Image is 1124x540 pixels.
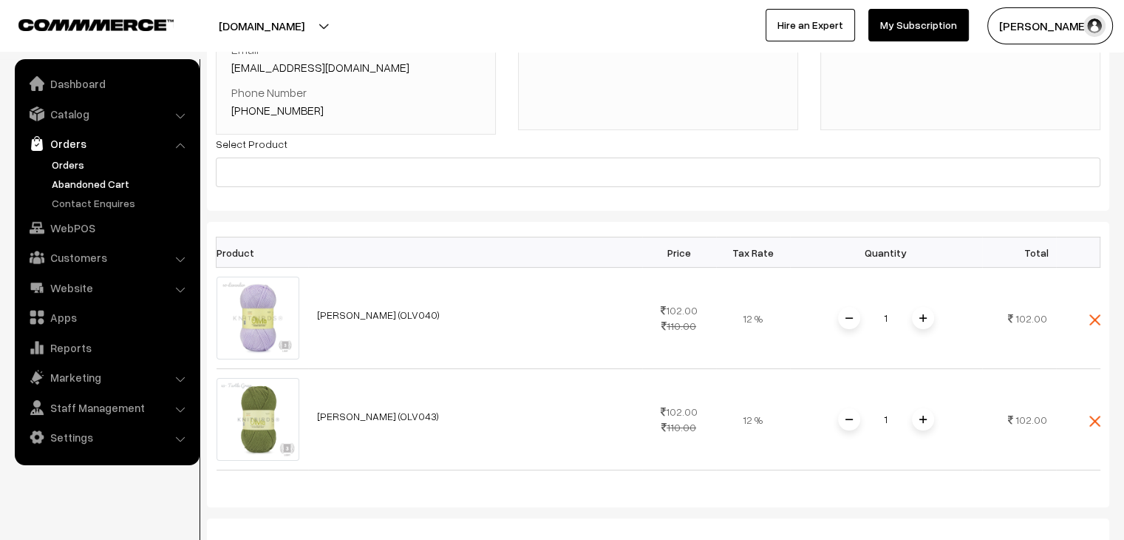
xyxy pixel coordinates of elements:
th: Total [982,237,1056,268]
span: 12 % [743,414,763,426]
span: 12 % [743,312,763,325]
a: [PHONE_NUMBER] [231,103,324,118]
a: Marketing [18,364,194,391]
th: Product [217,237,308,268]
a: Orders [48,157,194,172]
a: Orders [18,130,194,157]
button: [PERSON_NAME]… [987,7,1113,44]
img: minus [845,314,853,322]
img: 40.jpg [217,277,299,360]
a: [PERSON_NAME] (OLV043) [317,410,439,422]
a: COMMMERCE [18,15,148,33]
a: WebPOS [18,215,194,241]
a: [PERSON_NAME] (OLV040) [317,308,440,321]
td: 102.00 [642,369,716,470]
div: Domain Overview [56,87,132,97]
img: logo_orange.svg [24,24,35,36]
img: close [1089,314,1100,325]
a: Dashboard [18,70,194,97]
a: Catalog [18,101,194,127]
th: Price [642,237,716,268]
label: Select Product [216,136,287,152]
img: tab_keywords_by_traffic_grey.svg [147,86,159,98]
img: tab_domain_overview_orange.svg [40,86,52,98]
a: Staff Management [18,394,194,421]
img: plusI [919,416,927,423]
img: plusI [919,314,927,322]
a: Customers [18,244,194,271]
div: Keywords by Traffic [163,87,249,97]
th: Quantity [790,237,982,268]
strike: 110.00 [661,320,696,332]
a: [EMAIL_ADDRESS][DOMAIN_NAME] [231,60,409,75]
td: 102.00 [642,268,716,369]
p: Email [231,41,480,76]
th: Tax Rate [716,237,790,268]
a: Contact Enquires [48,195,194,211]
a: Reports [18,334,194,361]
a: Abandoned Cart [48,176,194,192]
img: website_grey.svg [24,38,35,50]
img: close [1089,416,1100,427]
a: Hire an Expert [766,9,855,41]
a: Apps [18,304,194,331]
a: My Subscription [868,9,969,41]
img: COMMMERCE [18,19,174,30]
img: minus [845,416,853,423]
button: [DOMAIN_NAME] [167,7,356,44]
div: Domain: [DOMAIN_NAME] [38,38,163,50]
img: user [1083,15,1106,37]
span: 102.00 [1015,414,1047,426]
a: Settings [18,424,194,450]
p: Phone Number [231,84,480,119]
strike: 110.00 [661,421,696,433]
a: Website [18,274,194,301]
span: 102.00 [1015,312,1047,325]
div: v 4.0.25 [41,24,72,36]
img: 1000051423.jpg [217,378,299,461]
